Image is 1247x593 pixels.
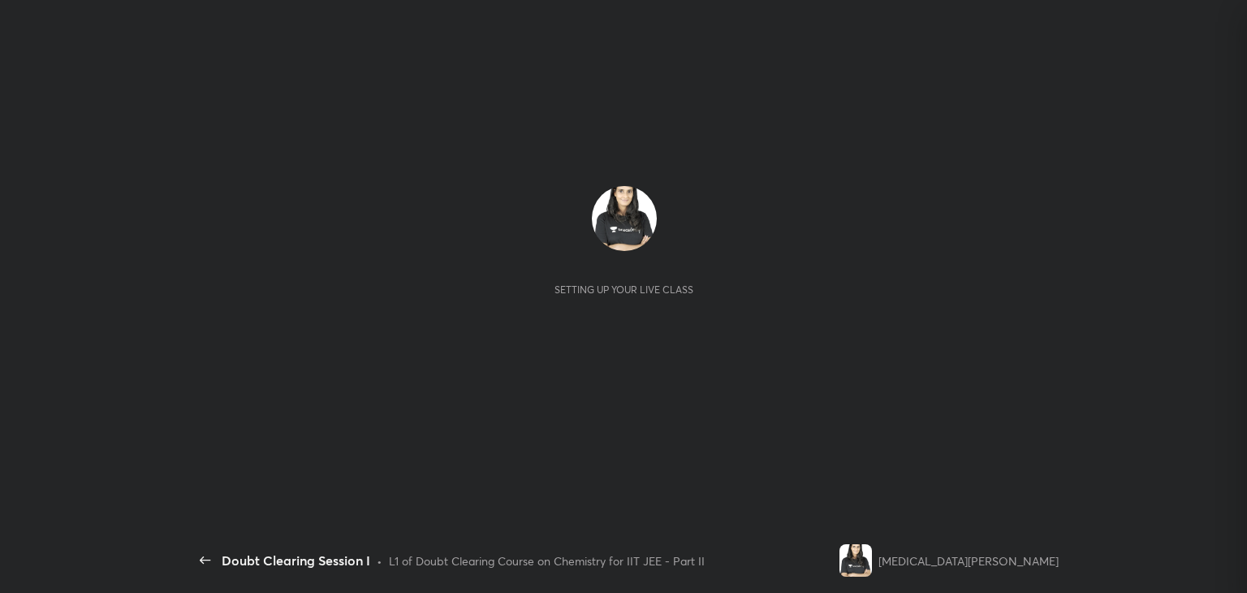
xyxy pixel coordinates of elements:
[839,544,872,577] img: e2dc86af211748acb2d2b16e8b6580ae.jpg
[878,552,1059,569] div: [MEDICAL_DATA][PERSON_NAME]
[389,552,705,569] div: L1 of Doubt Clearing Course on Chemistry for IIT JEE - Part II
[592,186,657,251] img: e2dc86af211748acb2d2b16e8b6580ae.jpg
[377,552,382,569] div: •
[222,551,370,570] div: Doubt Clearing Session I
[554,284,693,296] div: Setting up your live class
